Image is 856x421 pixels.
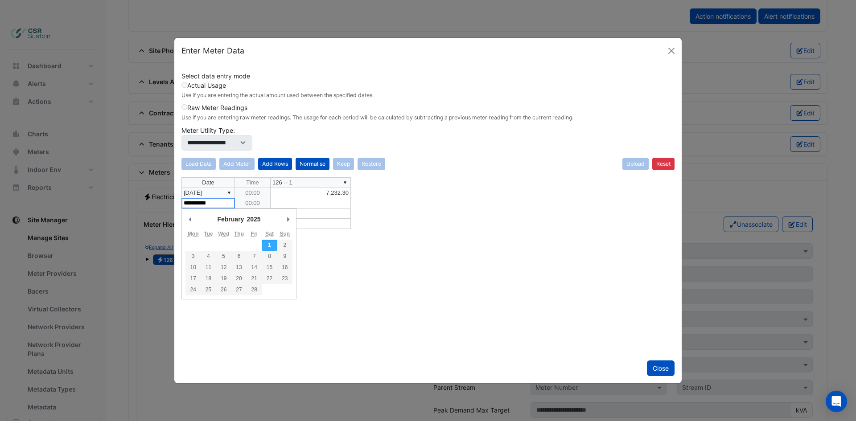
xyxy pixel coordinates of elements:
[181,177,235,188] td: Date
[258,158,292,170] button: Add Rows
[342,178,349,187] div: ▼
[216,262,231,273] button: 12
[247,262,262,273] button: 14
[188,231,199,237] abbr: Monday
[181,188,235,198] td: [DATE]
[231,284,247,295] button: 27
[181,81,374,99] label: Actual Usage
[234,231,244,237] abbr: Thursday
[235,177,271,188] td: Time
[271,188,351,198] td: 7,232.30
[251,231,258,237] abbr: Friday
[181,104,187,110] input: Raw Meter Readings Use if you are entering raw meter readings. The usage for each period will be ...
[185,251,201,262] button: 3
[185,284,201,295] button: 24
[235,188,271,198] td: 00:00
[185,273,201,284] button: 17
[201,284,216,295] button: 25
[284,213,292,226] button: Next Month
[181,92,374,98] small: Use if you are entering the actual amount used between the specified dates.
[262,251,277,262] button: 8
[226,188,233,197] div: ▼
[216,213,245,226] div: February
[185,213,194,226] button: Previous Month
[181,126,252,151] label: Meter Utility Type:
[247,284,262,295] button: 28
[218,231,229,237] abbr: Wednesday
[247,273,262,284] button: 21
[235,198,271,208] td: 00:00
[181,103,573,122] label: Raw Meter Readings
[271,177,351,188] td: 126 -- 1
[181,82,187,88] input: Actual Usage Use if you are entering the actual amount used between the specified dates.
[652,158,675,170] button: Reset
[296,158,329,170] button: Normalise
[201,251,216,262] button: 4
[262,240,277,251] button: 1
[262,262,277,273] button: 15
[231,273,247,284] button: 20
[181,135,252,151] select: Meter Utility Type:
[216,273,231,284] button: 19
[277,240,292,251] button: 2
[181,114,573,121] small: Use if you are entering raw meter readings. The usage for each period will be calculated by subtr...
[201,273,216,284] button: 18
[262,273,277,284] button: 22
[265,231,274,237] abbr: Saturday
[647,360,675,376] button: Close
[277,251,292,262] button: 9
[826,391,847,412] div: Open Intercom Messenger
[181,71,675,154] div: Select data entry mode
[277,262,292,273] button: 16
[665,44,678,57] button: Close
[216,284,231,295] button: 26
[622,158,649,170] div: Data needs to be normalised before uploading.
[204,231,213,237] abbr: Tuesday
[216,251,231,262] button: 5
[245,213,262,226] div: 2025
[277,273,292,284] button: 23
[280,231,290,237] abbr: Sunday
[181,45,244,57] h5: Enter Meter Data
[231,251,247,262] button: 6
[185,262,201,273] button: 10
[201,262,216,273] button: 11
[247,251,262,262] button: 7
[231,262,247,273] button: 13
